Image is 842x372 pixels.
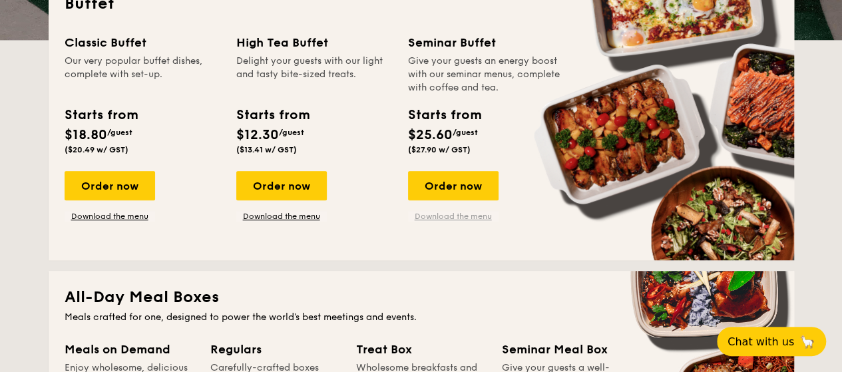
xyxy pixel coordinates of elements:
div: Order now [408,171,499,200]
span: /guest [107,128,132,137]
div: Our very popular buffet dishes, complete with set-up. [65,55,220,94]
span: /guest [279,128,304,137]
a: Download the menu [408,211,499,222]
div: Meals crafted for one, designed to power the world's best meetings and events. [65,311,778,324]
span: ($20.49 w/ GST) [65,145,128,154]
div: Treat Box [356,340,486,359]
span: Chat with us [728,335,794,348]
div: Order now [65,171,155,200]
div: Order now [236,171,327,200]
span: $18.80 [65,127,107,143]
button: Chat with us🦙 [717,327,826,356]
span: 🦙 [799,334,815,349]
div: Meals on Demand [65,340,194,359]
h2: All-Day Meal Boxes [65,287,778,308]
span: $12.30 [236,127,279,143]
span: $25.60 [408,127,453,143]
span: ($27.90 w/ GST) [408,145,471,154]
div: Give your guests an energy boost with our seminar menus, complete with coffee and tea. [408,55,564,94]
div: High Tea Buffet [236,33,392,52]
div: Starts from [236,105,309,125]
div: Delight your guests with our light and tasty bite-sized treats. [236,55,392,94]
div: Seminar Meal Box [502,340,632,359]
a: Download the menu [65,211,155,222]
div: Seminar Buffet [408,33,564,52]
span: ($13.41 w/ GST) [236,145,297,154]
a: Download the menu [236,211,327,222]
div: Starts from [65,105,137,125]
span: /guest [453,128,478,137]
div: Regulars [210,340,340,359]
div: Classic Buffet [65,33,220,52]
div: Starts from [408,105,481,125]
